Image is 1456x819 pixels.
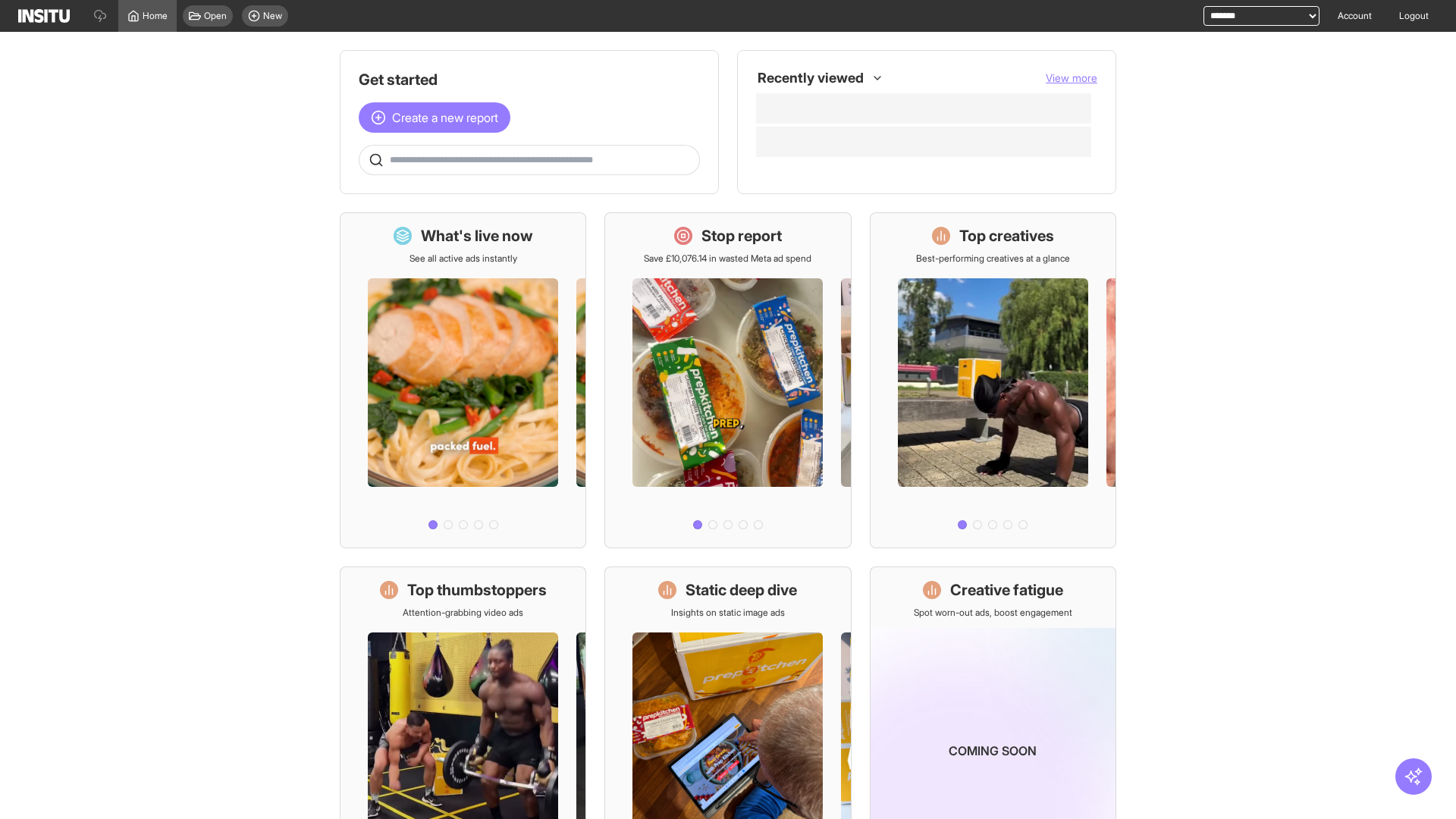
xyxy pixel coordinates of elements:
span: Home [143,10,168,22]
p: Attention-grabbing video ads [403,607,523,619]
p: Save £10,076.14 in wasted Meta ad spend [644,253,811,265]
img: Logo [18,9,70,23]
span: New [263,10,282,22]
button: Create a new report [359,102,510,133]
h1: Top creatives [959,225,1054,246]
h1: What's live now [421,225,533,246]
p: See all active ads instantly [409,253,517,265]
h1: Top thumbstoppers [407,579,547,601]
a: Stop reportSave £10,076.14 in wasted Meta ad spend [604,212,851,548]
p: Insights on static image ads [671,607,785,619]
a: What's live nowSee all active ads instantly [340,212,586,548]
span: Create a new report [392,108,498,127]
p: Best-performing creatives at a glance [916,253,1070,265]
span: View more [1046,71,1097,84]
a: Top creativesBest-performing creatives at a glance [870,212,1116,548]
h1: Static deep dive [686,579,797,601]
button: View more [1046,71,1097,86]
h1: Stop report [701,225,782,246]
span: Open [204,10,227,22]
h1: Get started [359,69,700,90]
